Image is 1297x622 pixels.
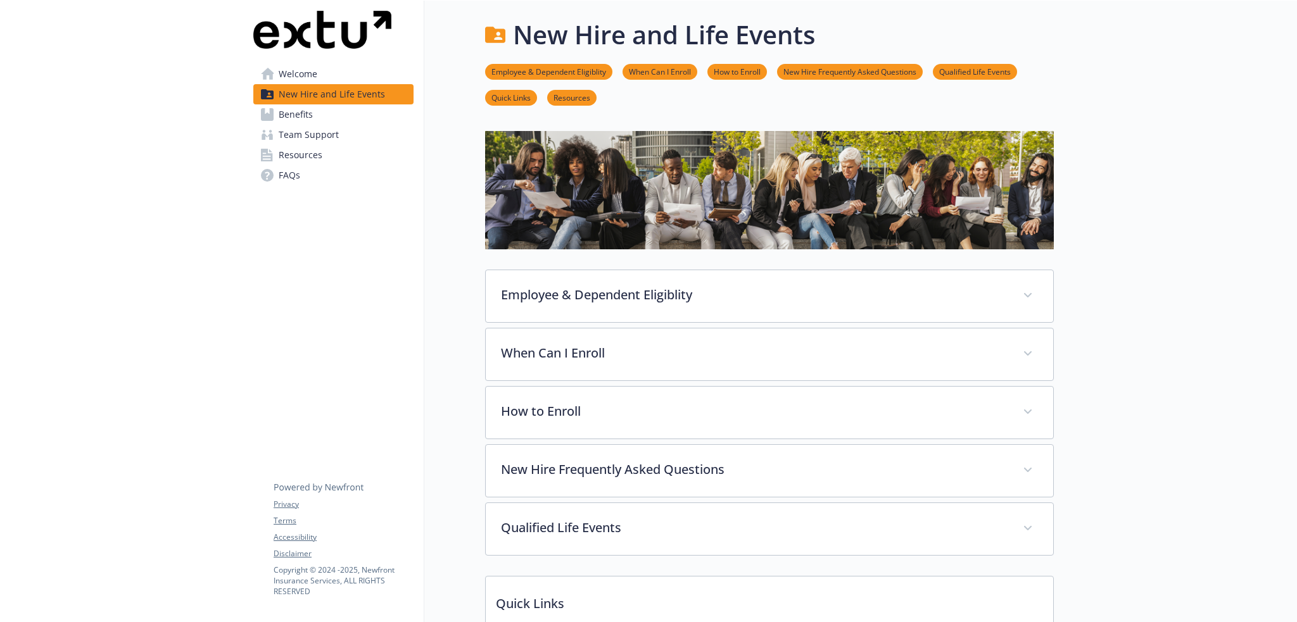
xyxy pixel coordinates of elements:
[501,402,1008,421] p: How to Enroll
[485,65,612,77] a: Employee & Dependent Eligiblity
[486,503,1053,555] div: Qualified Life Events
[486,270,1053,322] div: Employee & Dependent Eligiblity
[253,165,414,185] a: FAQs
[501,344,1008,363] p: When Can I Enroll
[501,460,1008,479] p: New Hire Frequently Asked Questions
[253,64,414,84] a: Welcome
[253,125,414,145] a: Team Support
[274,499,413,510] a: Privacy
[486,328,1053,380] div: When Can I Enroll
[485,131,1054,249] img: new hire page banner
[279,145,322,165] span: Resources
[279,165,300,185] span: FAQs
[485,91,537,103] a: Quick Links
[547,91,597,103] a: Resources
[274,515,413,526] a: Terms
[513,16,815,54] h1: New Hire and Life Events
[279,104,313,125] span: Benefits
[777,65,923,77] a: New Hire Frequently Asked Questions
[253,84,414,104] a: New Hire and Life Events
[933,65,1017,77] a: Qualified Life Events
[274,564,413,597] p: Copyright © 2024 - 2025 , Newfront Insurance Services, ALL RIGHTS RESERVED
[707,65,767,77] a: How to Enroll
[486,445,1053,497] div: New Hire Frequently Asked Questions
[501,285,1008,304] p: Employee & Dependent Eligiblity
[253,145,414,165] a: Resources
[253,104,414,125] a: Benefits
[501,518,1008,537] p: Qualified Life Events
[623,65,697,77] a: When Can I Enroll
[279,125,339,145] span: Team Support
[274,548,413,559] a: Disclaimer
[279,64,317,84] span: Welcome
[279,84,385,104] span: New Hire and Life Events
[274,532,413,543] a: Accessibility
[486,387,1053,439] div: How to Enroll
